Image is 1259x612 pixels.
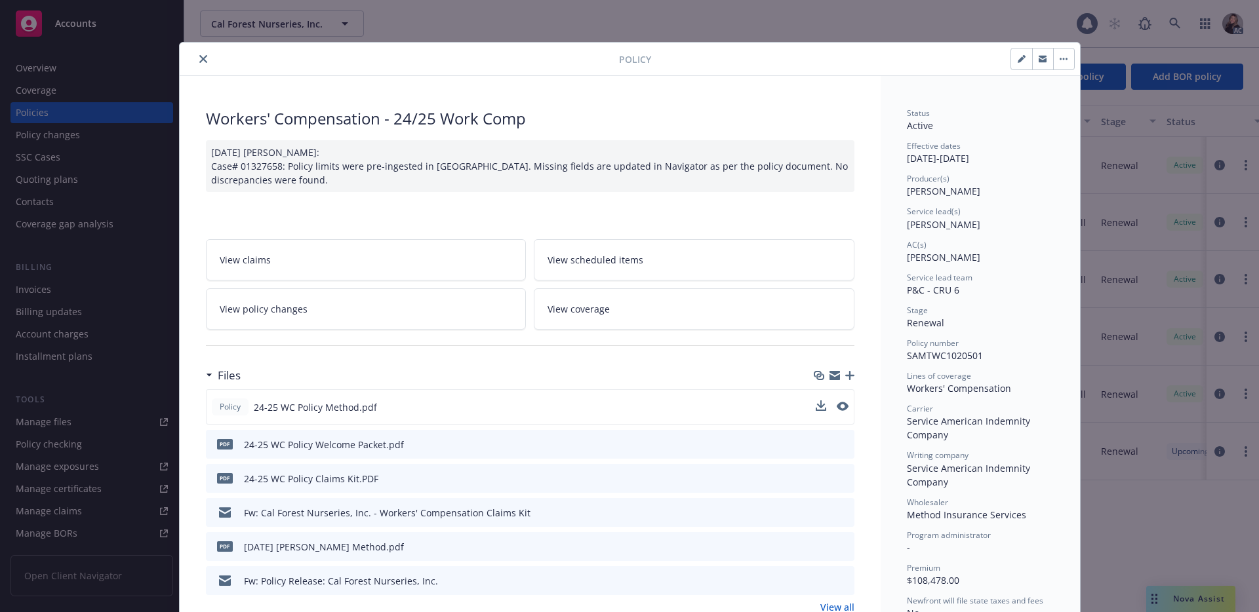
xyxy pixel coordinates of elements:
span: Newfront will file state taxes and fees [907,595,1043,606]
span: Renewal [907,316,944,329]
div: [DATE] - [DATE] [907,140,1054,165]
span: Policy [217,401,243,413]
button: preview file [837,506,849,520]
button: download file [816,574,827,588]
span: Writing company [907,449,969,461]
span: 24-25 WC Policy Method.pdf [254,400,377,414]
button: preview file [837,400,849,414]
div: Workers' Compensation - 24/25 Work Comp [206,107,854,130]
span: Active [907,119,933,132]
a: View claims [206,239,527,280]
span: Program administrator [907,529,991,541]
span: View policy changes [220,302,308,316]
button: download file [816,540,827,554]
span: - [907,541,910,554]
button: preview file [837,472,849,486]
span: Service American Indemnity Company [907,462,1033,488]
button: download file [816,400,826,411]
span: Wholesaler [907,497,948,508]
button: download file [816,438,827,451]
button: close [195,51,211,67]
div: Files [206,367,241,384]
button: preview file [837,574,849,588]
span: Carrier [907,403,933,414]
div: 24-25 WC Policy Welcome Packet.pdf [244,438,404,451]
span: View scheduled items [548,253,643,267]
div: 24-25 WC Policy Claims Kit.PDF [244,472,378,486]
div: Fw: Cal Forest Nurseries, Inc. - Workers' Compensation Claims Kit [244,506,530,520]
span: View claims [220,253,271,267]
span: Premium [907,562,940,573]
span: Policy number [907,337,959,349]
span: SAMTWC1020501 [907,349,983,362]
a: View policy changes [206,288,527,330]
span: [PERSON_NAME] [907,251,980,263]
button: download file [816,472,827,486]
span: P&C - CRU 6 [907,284,959,296]
span: Effective dates [907,140,961,151]
a: View scheduled items [534,239,854,280]
button: preview file [837,540,849,554]
span: AC(s) [907,239,927,250]
div: [DATE] [PERSON_NAME]: Case# 01327658: Policy limits were pre-ingested in [GEOGRAPHIC_DATA]. Missi... [206,140,854,192]
span: Policy [619,52,651,66]
span: Producer(s) [907,173,949,184]
span: Stage [907,305,928,316]
button: preview file [837,438,849,451]
a: View coverage [534,288,854,330]
span: View coverage [548,302,610,316]
span: [PERSON_NAME] [907,218,980,231]
span: Service lead(s) [907,206,961,217]
button: preview file [837,402,849,411]
span: PDF [217,473,233,483]
button: download file [816,400,826,414]
span: Service American Indemnity Company [907,415,1033,441]
span: pdf [217,439,233,449]
div: Fw: Policy Release: Cal Forest Nurseries, Inc. [244,574,438,588]
h3: Files [218,367,241,384]
span: Status [907,107,930,119]
span: pdf [217,541,233,551]
span: [PERSON_NAME] [907,185,980,197]
span: Lines of coverage [907,370,971,381]
span: $108,478.00 [907,574,959,586]
span: Method Insurance Services [907,508,1026,521]
div: [DATE] [PERSON_NAME] Method.pdf [244,540,404,554]
div: Workers' Compensation [907,381,1054,395]
button: download file [816,506,827,520]
span: Service lead team [907,272,972,283]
